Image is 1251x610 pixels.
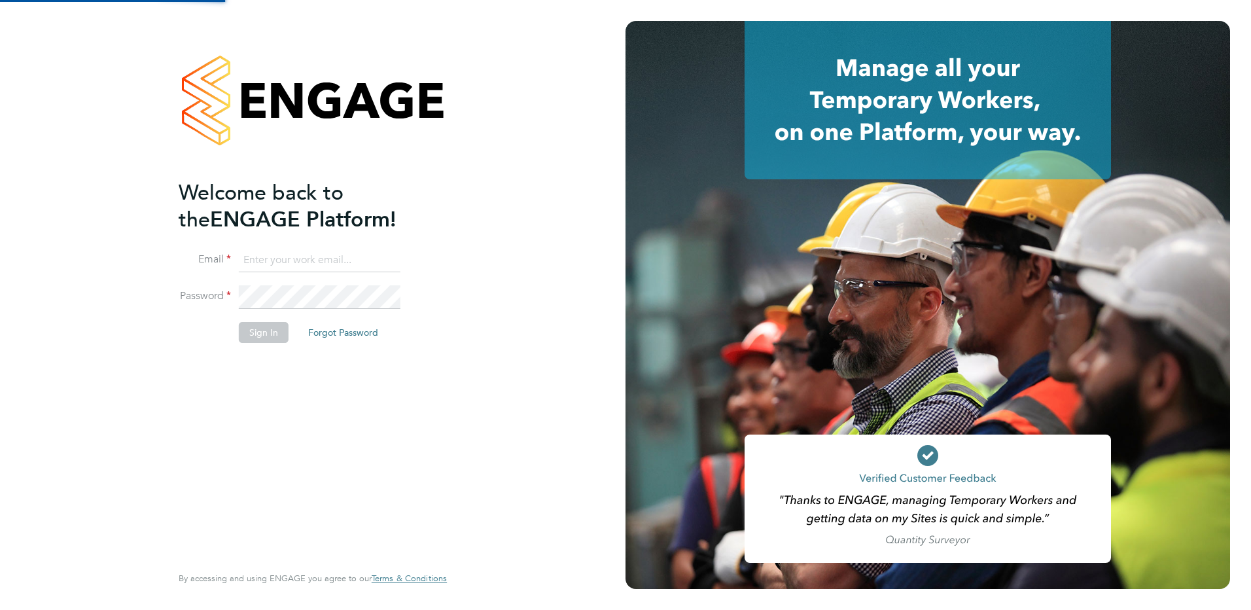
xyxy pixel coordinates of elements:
[179,289,231,303] label: Password
[372,573,447,584] a: Terms & Conditions
[179,573,447,584] span: By accessing and using ENGAGE you agree to our
[239,322,289,343] button: Sign In
[179,180,344,232] span: Welcome back to the
[179,253,231,266] label: Email
[298,322,389,343] button: Forgot Password
[372,573,447,584] span: Terms & Conditions
[239,249,400,272] input: Enter your work email...
[179,179,434,233] h2: ENGAGE Platform!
